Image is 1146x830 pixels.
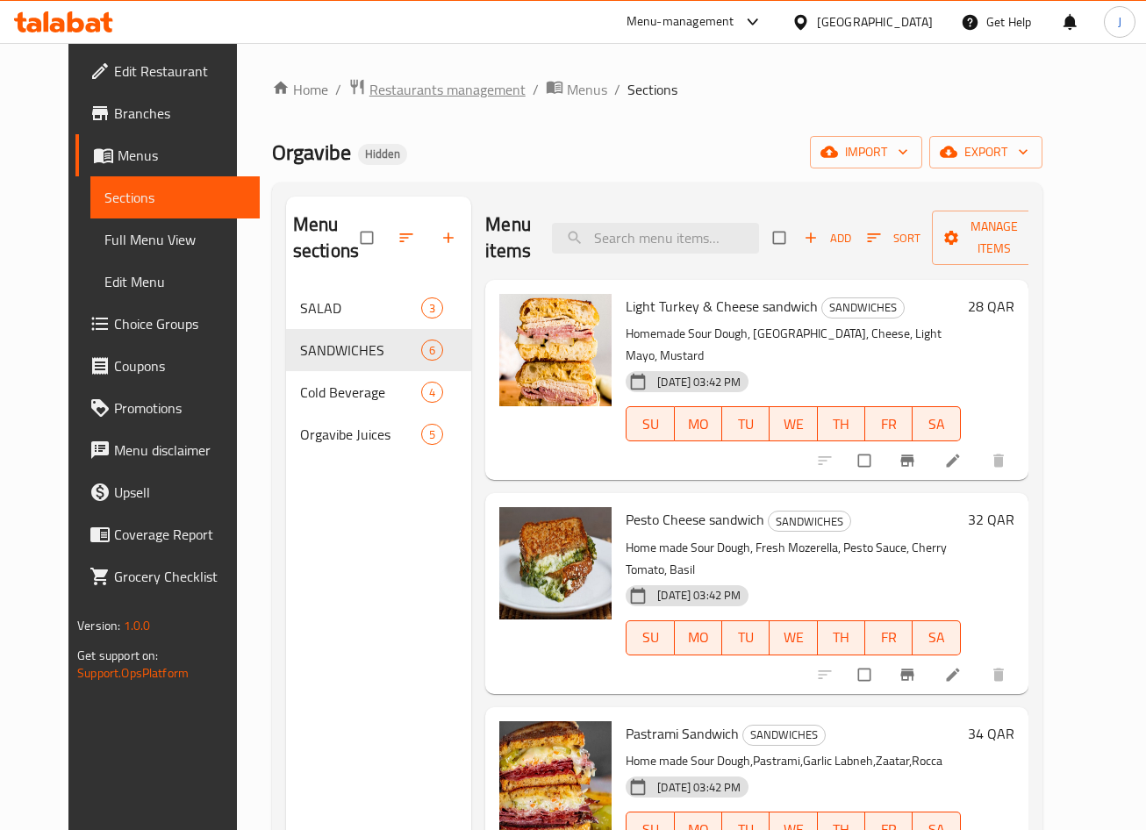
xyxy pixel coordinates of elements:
span: Grocery Checklist [114,566,246,587]
button: SU [626,406,674,441]
button: TU [722,620,770,655]
button: TU [722,406,770,441]
nav: Menu sections [286,280,472,462]
div: items [421,382,443,403]
span: Pesto Cheese sandwich [626,506,764,533]
span: J [1118,12,1121,32]
span: WE [777,625,810,650]
li: / [533,79,539,100]
span: 3 [422,300,442,317]
span: export [943,141,1028,163]
div: SANDWICHES6 [286,329,472,371]
a: Edit Menu [90,261,260,303]
span: TH [825,625,858,650]
button: delete [979,655,1021,694]
span: Select section [763,221,799,254]
span: Edit Restaurant [114,61,246,82]
a: Full Menu View [90,218,260,261]
button: FR [865,406,913,441]
a: Coverage Report [75,513,260,555]
button: SA [913,620,960,655]
a: Choice Groups [75,303,260,345]
span: Coverage Report [114,524,246,545]
button: delete [979,441,1021,480]
span: SU [634,411,667,437]
span: Upsell [114,482,246,503]
a: Upsell [75,471,260,513]
span: SANDWICHES [769,512,850,532]
span: 5 [422,426,442,443]
a: Promotions [75,387,260,429]
span: Menus [118,145,246,166]
span: import [824,141,908,163]
a: Branches [75,92,260,134]
a: Edit menu item [944,452,965,469]
button: SA [913,406,960,441]
div: Hidden [358,144,407,165]
span: [DATE] 03:42 PM [650,779,748,796]
span: SU [634,625,667,650]
a: Home [272,79,328,100]
li: / [335,79,341,100]
img: Pesto Cheese sandwich [499,507,612,619]
button: TH [818,406,865,441]
span: [DATE] 03:42 PM [650,374,748,390]
span: 6 [422,342,442,359]
button: Branch-specific-item [888,655,930,694]
span: WE [777,411,810,437]
span: TU [729,625,763,650]
button: Add section [429,218,471,257]
a: Restaurants management [348,78,526,101]
p: Home made Sour Dough,Pastrami,Garlic Labneh,Zaatar,Rocca [626,750,961,772]
a: Grocery Checklist [75,555,260,597]
span: Add [804,228,851,248]
span: Add item [799,225,856,252]
span: Branches [114,103,246,124]
p: Homemade Sour Dough, [GEOGRAPHIC_DATA], Cheese, Light Mayo, Mustard [626,323,961,367]
span: 4 [422,384,442,401]
a: Edit Restaurant [75,50,260,92]
span: Coupons [114,355,246,376]
span: MO [682,411,715,437]
div: SANDWICHES [742,725,826,746]
span: Orgavibe [272,132,351,172]
div: SALAD3 [286,287,472,329]
span: SA [920,411,953,437]
span: Restaurants management [369,79,526,100]
span: SANDWICHES [300,340,421,361]
button: WE [770,406,817,441]
button: import [810,136,922,168]
button: SU [626,620,674,655]
a: Menu disclaimer [75,429,260,471]
img: Light Turkey & Cheese sandwich [499,294,612,406]
span: Sections [627,79,677,100]
p: Home made Sour Dough, Fresh Mozerella, Pesto Sauce, Cherry Tomato, Basil [626,537,961,581]
span: Version: [77,614,120,637]
span: Get support on: [77,644,158,667]
h2: Menu items [485,211,531,264]
button: Sort [863,225,925,252]
div: Cold Beverage4 [286,371,472,413]
button: MO [675,406,722,441]
span: FR [872,411,906,437]
span: SALAD [300,297,421,318]
li: / [614,79,620,100]
div: Orgavibe Juices5 [286,413,472,455]
a: Sections [90,176,260,218]
div: Menu-management [627,11,734,32]
div: SANDWICHES [768,511,851,532]
input: search [552,223,759,254]
button: FR [865,620,913,655]
h2: Menu sections [293,211,362,264]
span: MO [682,625,715,650]
h6: 34 QAR [968,721,1014,746]
button: Add [799,225,856,252]
span: Promotions [114,397,246,419]
span: Menu disclaimer [114,440,246,461]
span: Choice Groups [114,313,246,334]
button: TH [818,620,865,655]
div: items [421,340,443,361]
button: WE [770,620,817,655]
